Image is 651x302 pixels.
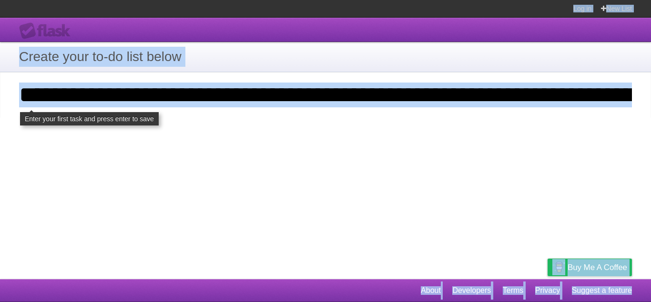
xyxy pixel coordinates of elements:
a: About [421,281,441,300]
img: Buy me a coffee [552,259,565,275]
a: Privacy [535,281,560,300]
a: Buy me a coffee [548,259,632,276]
span: Buy me a coffee [568,259,627,276]
a: Terms [503,281,524,300]
a: Suggest a feature [572,281,632,300]
a: Developers [452,281,491,300]
h1: Create your to-do list below [19,47,632,67]
div: Flask [19,22,76,40]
